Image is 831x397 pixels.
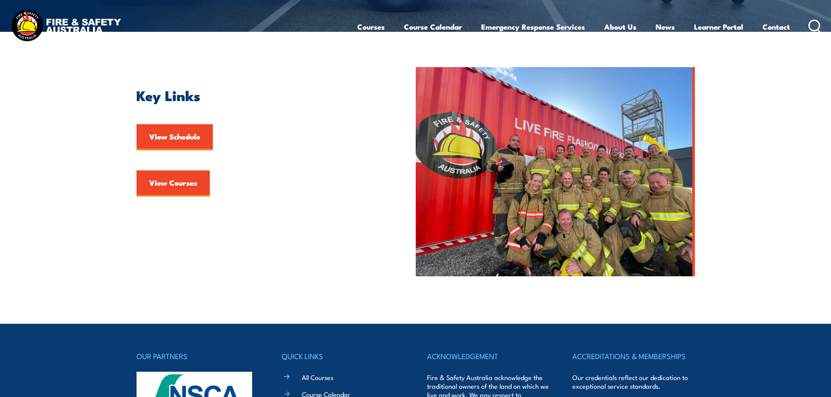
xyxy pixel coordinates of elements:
a: Contact [763,15,790,38]
h2: Key Links [137,89,376,101]
h4: QUICK LINKS [282,350,404,362]
h4: ACKNOWLEDGEMENT [427,350,549,362]
h4: ACCREDITATIONS & MEMBERSHIPS [572,350,694,362]
a: Courses [357,15,385,38]
p: Our credentials reflect our dedication to exceptional service standards. [572,373,694,390]
h4: OUR PARTNERS [137,350,259,362]
img: FSA People – Team photo aug 2023 [416,67,695,276]
a: Emergency Response Services [481,15,585,38]
a: View Courses [137,170,210,197]
a: News [656,15,675,38]
a: Course Calendar [404,15,462,38]
a: Learner Portal [694,15,743,38]
a: All Courses [302,373,333,382]
a: About Us [604,15,636,38]
a: View Schedule [137,124,213,150]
